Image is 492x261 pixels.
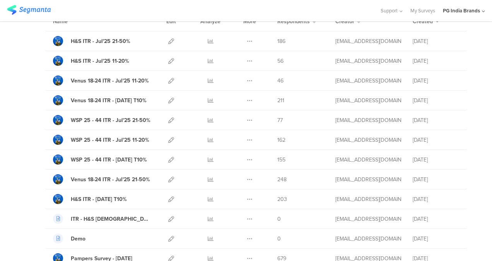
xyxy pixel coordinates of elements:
div: kar.s.1@pg.com [335,136,401,144]
span: 0 [277,215,281,223]
div: WSP 25 - 44 ITR - Jul'25 T10% [71,156,147,164]
div: [DATE] [413,136,459,144]
button: Respondents [277,17,316,26]
a: H&S ITR - Jul'25 11-20% [53,56,129,66]
div: kar.s.1@pg.com [335,215,401,223]
div: H&S ITR - Jul'25 11-20% [71,57,129,65]
div: Venus 18-24 ITR - Jul'25 11-20% [71,77,149,85]
div: [DATE] [413,195,459,203]
span: 248 [277,175,287,184]
div: kar.s.1@pg.com [335,96,401,105]
a: WSP 25 - 44 ITR - Jul'25 11-20% [53,135,149,145]
div: kar.s.1@pg.com [335,195,401,203]
div: Venus 18-24 ITR - Jul'25 T10% [71,96,147,105]
div: kar.s.1@pg.com [335,77,401,85]
button: Created [413,17,439,26]
a: WSP 25 - 44 ITR - Jul'25 21-50% [53,115,150,125]
span: Creator [335,17,354,26]
div: Demo [71,235,85,243]
div: PG India Brands [443,7,480,14]
span: Support [381,7,398,14]
div: Venus 18-24 ITR - Jul'25 21-50% [71,175,150,184]
a: ITR - H&S [DEMOGRAPHIC_DATA] [53,214,151,224]
div: kar.s.1@pg.com [335,37,401,45]
div: [DATE] [413,215,459,223]
span: 77 [277,116,283,124]
a: H&S ITR - Jul'25 21-50% [53,36,130,46]
div: [DATE] [413,156,459,164]
div: ITR - H&S Male [71,215,151,223]
a: Demo [53,234,85,244]
a: H&S ITR - [DATE] T10% [53,194,127,204]
span: 155 [277,156,285,164]
span: 186 [277,37,285,45]
div: kar.s.1@pg.com [335,57,401,65]
span: Respondents [277,17,310,26]
div: More [241,12,258,31]
div: [DATE] [413,57,459,65]
span: 46 [277,77,284,85]
a: Venus 18-24 ITR - [DATE] T10% [53,95,147,105]
a: Venus 18-24 ITR - Jul'25 21-50% [53,174,150,184]
div: H&S ITR - Jul'25 21-50% [71,37,130,45]
div: [DATE] [413,235,459,243]
a: Venus 18-24 ITR - Jul'25 11-20% [53,76,149,86]
span: Created [413,17,433,26]
button: Creator [335,17,360,26]
div: Edit [163,12,179,31]
span: 211 [277,96,284,105]
span: 203 [277,195,287,203]
div: WSP 25 - 44 ITR - Jul'25 11-20% [71,136,149,144]
div: H&S ITR - Jul'25 T10% [71,195,127,203]
div: [DATE] [413,116,459,124]
div: kar.s.1@pg.com [335,116,401,124]
span: 162 [277,136,285,144]
div: WSP 25 - 44 ITR - Jul'25 21-50% [71,116,150,124]
div: kar.s.1@pg.com [335,175,401,184]
div: [DATE] [413,37,459,45]
div: kar.s.1@pg.com [335,235,401,243]
span: 0 [277,235,281,243]
div: Name [53,17,99,26]
div: [DATE] [413,175,459,184]
div: [DATE] [413,96,459,105]
span: 56 [277,57,284,65]
div: Analyze [199,12,222,31]
a: WSP 25 - 44 ITR - [DATE] T10% [53,155,147,165]
div: [DATE] [413,77,459,85]
div: kar.s.1@pg.com [335,156,401,164]
img: segmanta logo [7,5,51,15]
